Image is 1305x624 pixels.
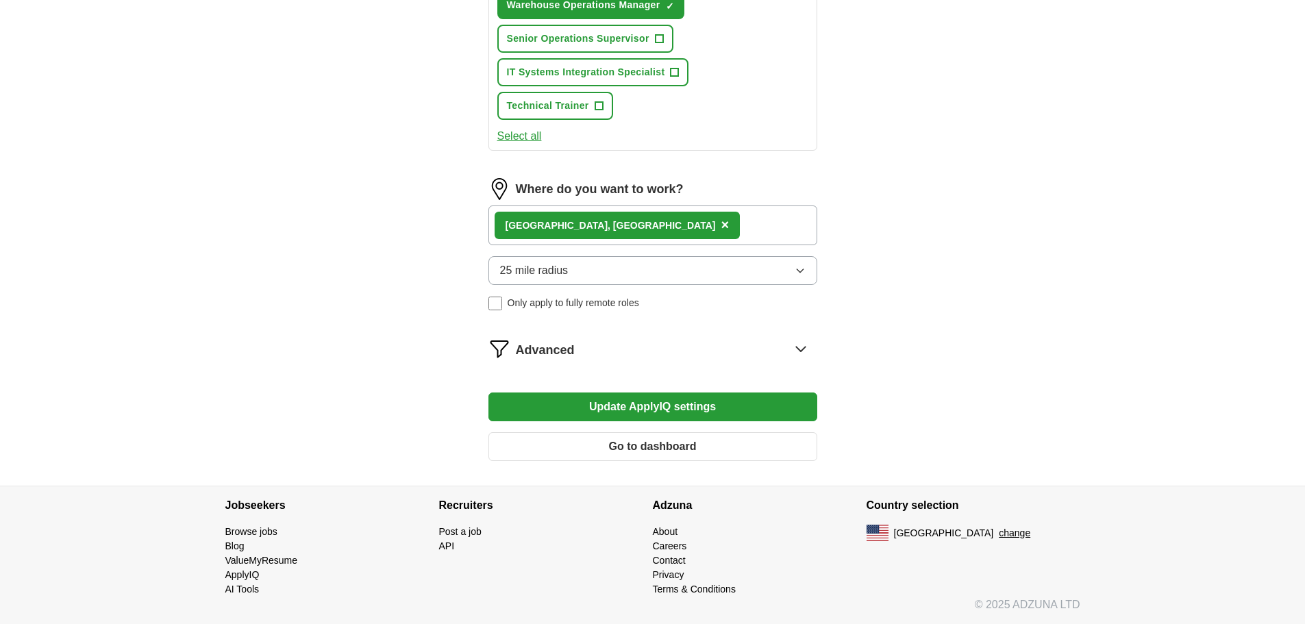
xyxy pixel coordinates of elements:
button: 25 mile radius [488,256,817,285]
span: × [721,217,729,232]
a: Browse jobs [225,526,277,537]
span: ✓ [666,1,674,12]
input: Only apply to fully remote roles [488,297,502,310]
button: IT Systems Integration Specialist [497,58,689,86]
a: Contact [653,555,686,566]
img: location.png [488,178,510,200]
button: × [721,215,729,236]
h4: Country selection [867,486,1080,525]
img: US flag [867,525,888,541]
a: ValueMyResume [225,555,298,566]
button: Update ApplyIQ settings [488,392,817,421]
button: change [999,526,1030,540]
span: IT Systems Integration Specialist [507,65,665,79]
span: 25 mile radius [500,262,569,279]
a: AI Tools [225,584,260,595]
span: Senior Operations Supervisor [507,32,649,46]
a: ApplyIQ [225,569,260,580]
button: Senior Operations Supervisor [497,25,673,53]
a: Terms & Conditions [653,584,736,595]
a: Privacy [653,569,684,580]
a: About [653,526,678,537]
button: Select all [497,128,542,145]
a: Blog [225,540,245,551]
a: Careers [653,540,687,551]
a: Post a job [439,526,482,537]
span: Technical Trainer [507,99,589,113]
span: Only apply to fully remote roles [508,296,639,310]
label: Where do you want to work? [516,180,684,199]
div: [GEOGRAPHIC_DATA], [GEOGRAPHIC_DATA] [506,219,716,233]
a: API [439,540,455,551]
div: © 2025 ADZUNA LTD [214,597,1091,624]
button: Technical Trainer [497,92,613,120]
span: Advanced [516,341,575,360]
button: Go to dashboard [488,432,817,461]
span: [GEOGRAPHIC_DATA] [894,526,994,540]
img: filter [488,338,510,360]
